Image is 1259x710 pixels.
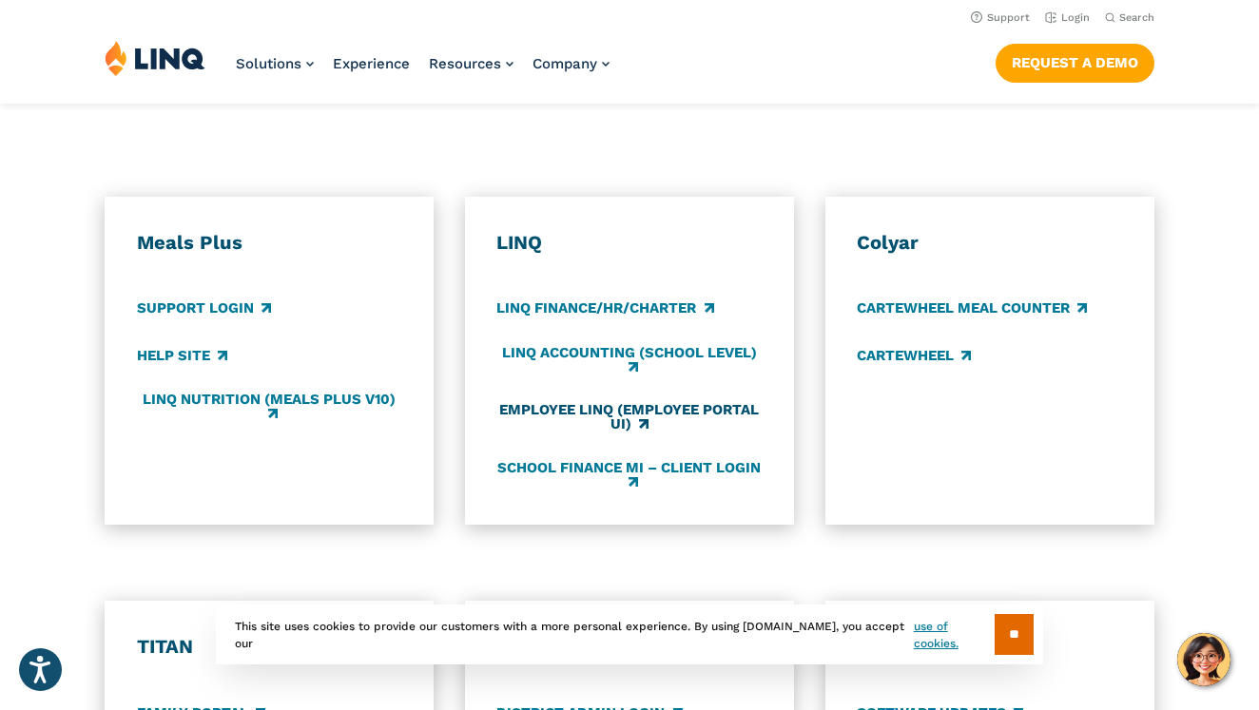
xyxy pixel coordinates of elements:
a: Login [1045,11,1090,24]
a: School Finance MI – Client Login [496,459,762,490]
a: use of cookies. [914,618,995,652]
h3: LINQ [496,231,762,256]
a: Request a Demo [996,44,1154,82]
a: Company [533,55,610,72]
button: Open Search Bar [1105,10,1154,25]
h3: Meals Plus [137,231,402,256]
a: Support [971,11,1030,24]
a: CARTEWHEEL Meal Counter [857,298,1087,319]
nav: Primary Navigation [236,40,610,103]
span: Company [533,55,597,72]
a: Experience [333,55,410,72]
span: Solutions [236,55,301,72]
span: Resources [429,55,501,72]
nav: Button Navigation [996,40,1154,82]
a: CARTEWHEEL [857,345,971,366]
a: Solutions [236,55,314,72]
a: Support Login [137,298,271,319]
a: Employee LINQ (Employee Portal UI) [496,402,762,433]
a: LINQ Accounting (school level) [496,345,762,376]
a: Help Site [137,345,227,366]
a: Resources [429,55,513,72]
img: LINQ | K‑12 Software [105,40,205,76]
span: Search [1119,11,1154,24]
a: LINQ Nutrition (Meals Plus v10) [137,392,402,423]
button: Hello, have a question? Let’s chat. [1177,633,1230,686]
h3: Colyar [857,231,1122,256]
div: This site uses cookies to provide our customers with a more personal experience. By using [DOMAIN... [216,604,1043,664]
a: LINQ Finance/HR/Charter [496,298,713,319]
